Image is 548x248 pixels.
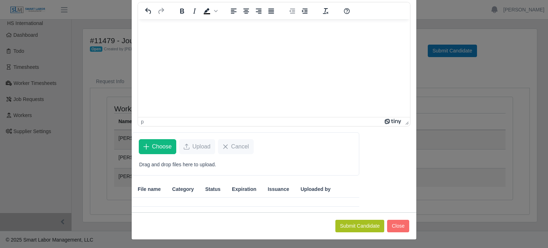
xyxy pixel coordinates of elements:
[232,186,256,193] span: Expiration
[268,186,289,193] span: Issuance
[300,186,330,193] span: Uploaded by
[385,119,402,125] a: Powered by Tiny
[231,142,249,151] span: Cancel
[141,119,144,125] div: p
[138,19,410,117] iframe: Rich Text Area
[138,186,161,193] span: File name
[218,139,254,154] button: Cancel
[152,142,172,151] span: Choose
[139,139,176,154] button: Choose
[192,142,210,151] span: Upload
[179,139,215,154] button: Upload
[387,220,409,232] button: Close
[402,117,410,126] div: Press the Up and Down arrow keys to resize the editor.
[205,186,220,193] span: Status
[335,220,384,232] button: Submit Candidate
[172,186,194,193] span: Category
[139,161,352,168] p: Drag and drop files here to upload.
